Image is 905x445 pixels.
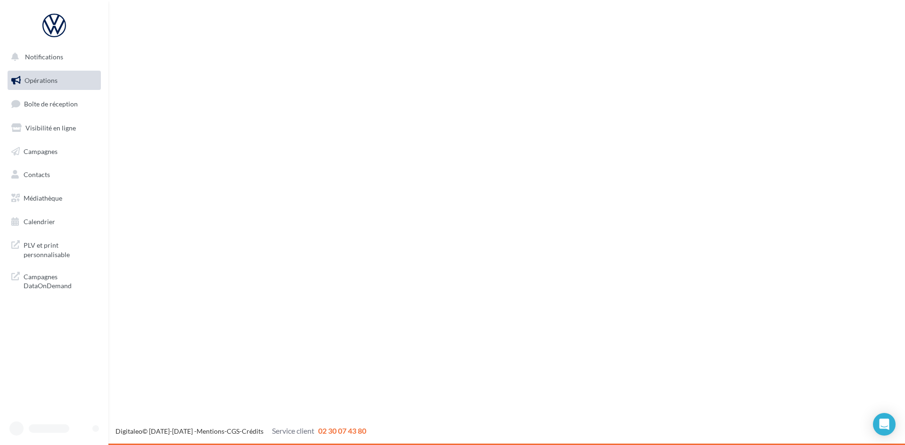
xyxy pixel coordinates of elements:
[6,165,103,185] a: Contacts
[24,270,97,291] span: Campagnes DataOnDemand
[25,124,76,132] span: Visibilité en ligne
[6,212,103,232] a: Calendrier
[227,427,239,435] a: CGS
[6,267,103,294] a: Campagnes DataOnDemand
[318,426,366,435] span: 02 30 07 43 80
[24,147,58,155] span: Campagnes
[6,118,103,138] a: Visibilité en ligne
[6,47,99,67] button: Notifications
[6,142,103,162] a: Campagnes
[24,170,50,178] span: Contacts
[25,53,63,61] span: Notifications
[873,413,896,436] div: Open Intercom Messenger
[6,188,103,208] a: Médiathèque
[242,427,263,435] a: Crédits
[197,427,224,435] a: Mentions
[24,100,78,108] span: Boîte de réception
[115,427,366,435] span: © [DATE]-[DATE] - - -
[6,71,103,90] a: Opérations
[6,235,103,263] a: PLV et print personnalisable
[24,239,97,259] span: PLV et print personnalisable
[6,94,103,114] a: Boîte de réception
[272,426,314,435] span: Service client
[24,194,62,202] span: Médiathèque
[25,76,58,84] span: Opérations
[24,218,55,226] span: Calendrier
[115,427,142,435] a: Digitaleo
